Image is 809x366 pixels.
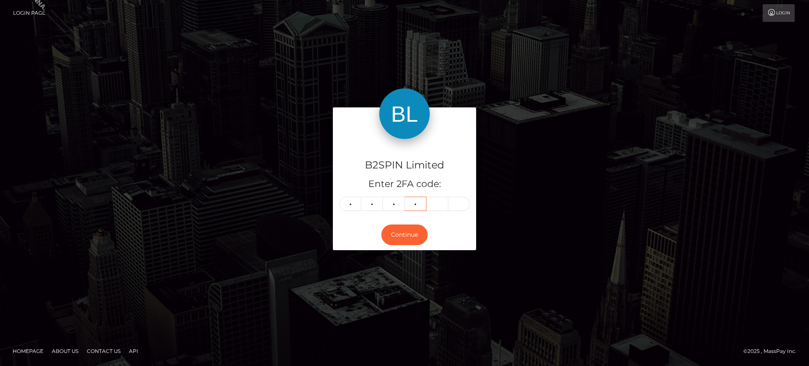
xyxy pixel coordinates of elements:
h4: B2SPIN Limited [339,158,470,173]
a: Homepage [9,345,47,358]
a: About Us [48,345,82,358]
h5: Enter 2FA code: [339,178,470,191]
div: © 2025 , MassPay Inc. [743,347,803,356]
a: Login [763,4,795,22]
a: Login Page [13,4,46,22]
a: Contact Us [83,345,124,358]
img: B2SPIN Limited [379,88,430,139]
button: Continue [381,224,428,245]
a: API [126,345,142,358]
